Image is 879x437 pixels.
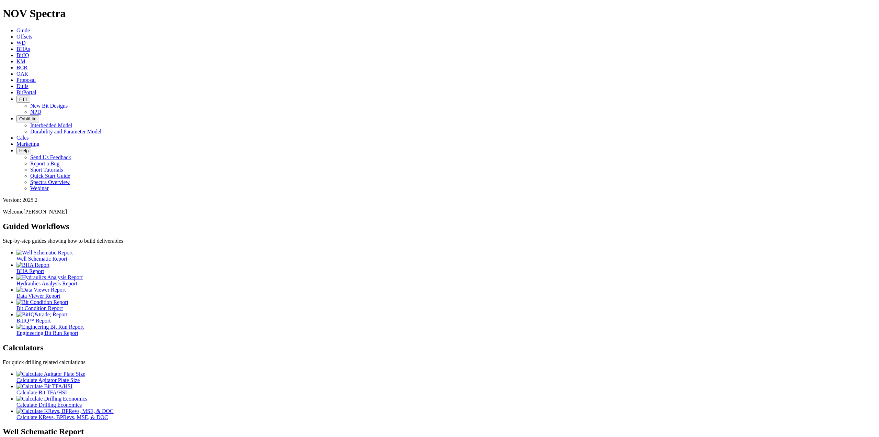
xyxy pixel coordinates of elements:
a: KM [16,58,25,64]
span: Engineering Bit Run Report [16,330,78,336]
span: Well Schematic Report [16,256,67,262]
a: Bit Condition Report Bit Condition Report [16,299,876,311]
a: BHAs [16,46,30,52]
a: Offsets [16,34,32,40]
a: Data Viewer Report Data Viewer Report [16,287,876,299]
a: BitIQ [16,52,29,58]
button: OrbitLite [16,115,39,122]
a: Interbedded Model [30,122,72,128]
a: Send Us Feedback [30,154,71,160]
p: Step-by-step guides showing how to build deliverables [3,238,876,244]
span: Bit Condition Report [16,305,63,311]
a: Marketing [16,141,39,147]
a: Spectra Overview [30,179,70,185]
img: Calculate Bit TFA/HSI [16,383,72,390]
a: Calcs [16,135,29,141]
h1: NOV Spectra [3,7,876,20]
h2: Well Schematic Report [3,427,876,436]
img: Calculate Drilling Economics [16,396,87,402]
img: Data Viewer Report [16,287,66,293]
a: Engineering Bit Run Report Engineering Bit Run Report [16,324,876,336]
button: Help [16,147,31,154]
a: Dulls [16,83,28,89]
a: Guide [16,28,30,33]
a: BitPortal [16,89,36,95]
a: Short Tutorials [30,167,63,173]
a: Calculate Agitator Plate Size Calculate Agitator Plate Size [16,371,876,383]
img: Engineering Bit Run Report [16,324,84,330]
a: BitIQ&trade; Report BitIQ™ Report [16,312,876,324]
span: FTT [19,97,27,102]
span: OrbitLite [19,116,36,121]
span: BitIQ™ Report [16,318,51,324]
a: Hydraulics Analysis Report Hydraulics Analysis Report [16,274,876,286]
a: NPD [30,109,41,115]
a: Calculate KRevs, BPRevs, MSE, & DOC Calculate KRevs, BPRevs, MSE, & DOC [16,408,876,420]
img: BitIQ&trade; Report [16,312,68,318]
img: Bit Condition Report [16,299,68,305]
img: Calculate Agitator Plate Size [16,371,85,377]
span: Hydraulics Analysis Report [16,281,77,286]
span: Data Viewer Report [16,293,60,299]
span: Help [19,148,28,153]
button: FTT [16,96,30,103]
a: Proposal [16,77,36,83]
h2: Guided Workflows [3,222,876,231]
a: New Bit Designs [30,103,68,109]
a: BCR [16,65,27,70]
h2: Calculators [3,343,876,352]
a: Webinar [30,185,49,191]
div: Version: 2025.2 [3,197,876,203]
a: Well Schematic Report Well Schematic Report [16,250,876,262]
p: For quick drilling related calculations [3,359,876,365]
a: Durability and Parameter Model [30,129,102,134]
span: BHA Report [16,268,44,274]
img: BHA Report [16,262,49,268]
a: WD [16,40,26,46]
a: BHA Report BHA Report [16,262,876,274]
a: Calculate Drilling Economics Calculate Drilling Economics [16,396,876,408]
a: Quick Start Guide [30,173,70,179]
a: Report a Bug [30,161,59,166]
span: [PERSON_NAME] [23,209,67,215]
img: Hydraulics Analysis Report [16,274,83,281]
a: Calculate Bit TFA/HSI Calculate Bit TFA/HSI [16,383,876,395]
img: Calculate KRevs, BPRevs, MSE, & DOC [16,408,114,414]
p: Welcome [3,209,876,215]
img: Well Schematic Report [16,250,73,256]
a: OAR [16,71,28,77]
